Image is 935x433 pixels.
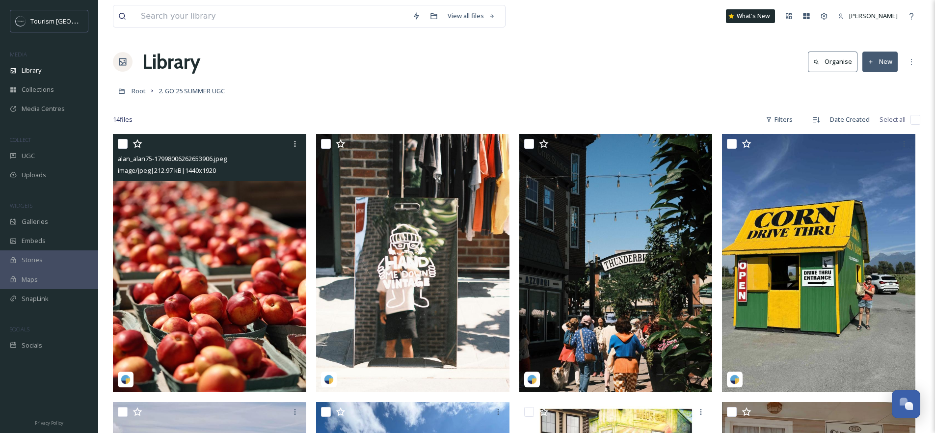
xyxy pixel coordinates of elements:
a: [PERSON_NAME] [833,6,903,26]
input: Search your library [136,5,407,27]
span: Stories [22,255,43,265]
img: alan_alan75-18122625229472578.jpeg [519,134,713,392]
a: Library [142,47,200,77]
span: SOCIALS [10,325,29,333]
span: Library [22,66,41,75]
span: Maps [22,275,38,284]
img: alan_alan75-18065942294185957.jpeg [316,134,509,392]
img: snapsea-logo.png [121,375,131,384]
span: 14 file s [113,115,133,124]
span: Privacy Policy [35,420,63,426]
span: image/jpeg | 212.97 kB | 1440 x 1920 [118,166,216,175]
span: Root [132,86,146,95]
span: Uploads [22,170,46,180]
a: View all files [443,6,500,26]
a: Root [132,85,146,97]
span: Tourism [GEOGRAPHIC_DATA] [30,16,118,26]
span: Galleries [22,217,48,226]
a: Privacy Policy [35,416,63,428]
img: snapsea-logo.png [730,375,740,384]
button: New [862,52,898,72]
button: Open Chat [892,390,920,418]
img: snapsea-logo.png [324,375,334,384]
span: Media Centres [22,104,65,113]
img: OMNISEND%20Email%20Square%20Images%20.png [16,16,26,26]
span: SnapLink [22,294,49,303]
span: MEDIA [10,51,27,58]
img: michelletominez-17995383626665976.jpeg [722,134,915,392]
div: Date Created [825,110,875,129]
span: UGC [22,151,35,161]
span: COLLECT [10,136,31,143]
a: What's New [726,9,775,23]
button: Organise [808,52,857,72]
span: WIDGETS [10,202,32,209]
span: Embeds [22,236,46,245]
span: Select all [880,115,906,124]
a: Organise [808,52,862,72]
a: 2. GO'25 SUMMER UGC [159,85,225,97]
img: alan_alan75-17998006262653906.jpeg [113,134,306,392]
div: Filters [761,110,798,129]
span: [PERSON_NAME] [849,11,898,20]
span: 2. GO'25 SUMMER UGC [159,86,225,95]
img: snapsea-logo.png [527,375,537,384]
span: Socials [22,341,42,350]
span: alan_alan75-17998006262653906.jpeg [118,154,227,163]
span: Collections [22,85,54,94]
